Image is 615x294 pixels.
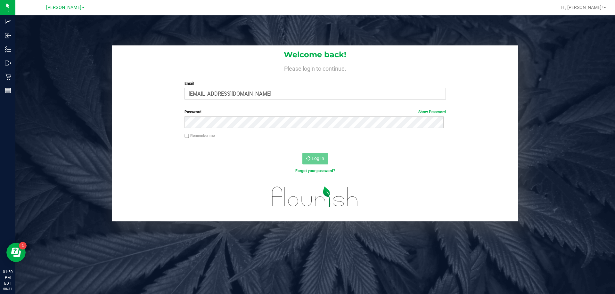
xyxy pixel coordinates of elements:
[312,156,324,161] span: Log In
[6,243,26,262] iframe: Resource center
[184,110,201,114] span: Password
[112,51,518,59] h1: Welcome back!
[295,169,335,173] a: Forgot your password?
[184,134,189,138] input: Remember me
[5,74,11,80] inline-svg: Retail
[5,46,11,52] inline-svg: Inventory
[5,32,11,39] inline-svg: Inbound
[3,269,12,286] p: 01:59 PM EDT
[184,81,446,86] label: Email
[3,286,12,291] p: 08/21
[19,242,27,250] iframe: Resource center unread badge
[264,180,366,213] img: flourish_logo.svg
[418,110,446,114] a: Show Password
[184,133,215,139] label: Remember me
[5,60,11,66] inline-svg: Outbound
[5,19,11,25] inline-svg: Analytics
[5,87,11,94] inline-svg: Reports
[112,64,518,72] h4: Please login to continue.
[46,5,81,10] span: [PERSON_NAME]
[561,5,603,10] span: Hi, [PERSON_NAME]!
[302,153,328,164] button: Log In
